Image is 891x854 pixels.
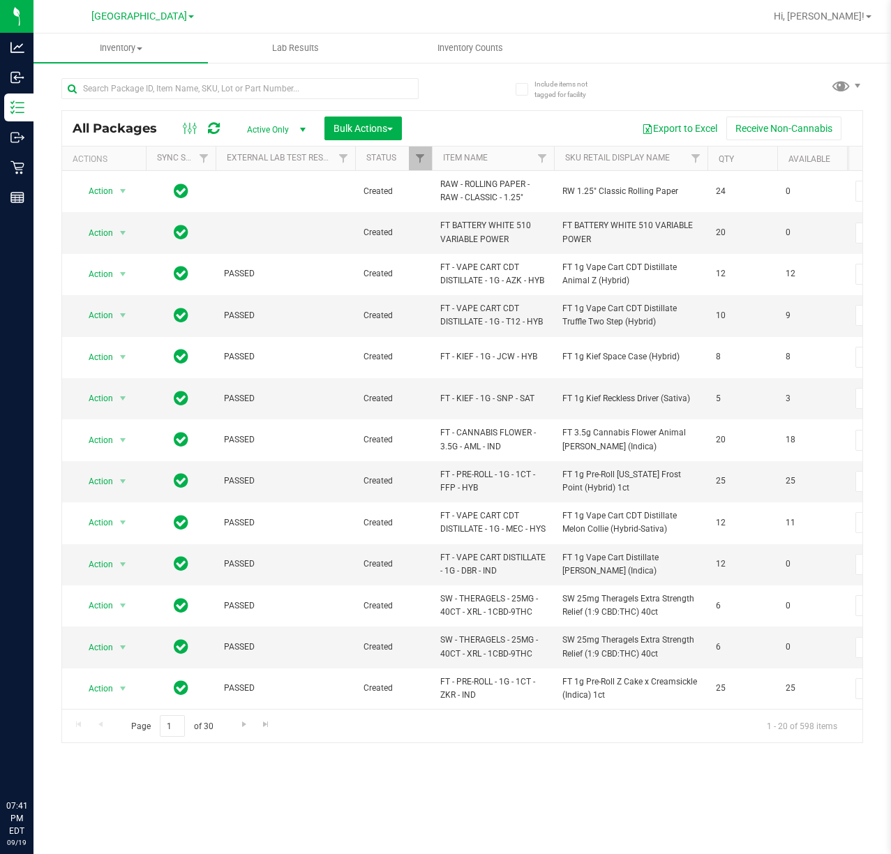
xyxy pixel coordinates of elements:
[364,267,424,280] span: Created
[61,78,419,99] input: Search Package ID, Item Name, SKU, Lot or Part Number...
[114,638,132,657] span: select
[716,640,769,654] span: 6
[364,599,424,613] span: Created
[174,471,188,490] span: In Sync
[364,682,424,695] span: Created
[76,181,114,201] span: Action
[364,433,424,447] span: Created
[10,160,24,174] inline-svg: Retail
[786,557,839,571] span: 0
[364,474,424,488] span: Created
[114,472,132,491] span: select
[774,10,864,22] span: Hi, [PERSON_NAME]!
[383,33,557,63] a: Inventory Counts
[562,185,699,198] span: RW 1.25" Classic Rolling Paper
[174,223,188,242] span: In Sync
[562,261,699,287] span: FT 1g Vape Cart CDT Distillate Animal Z (Hybrid)
[786,309,839,322] span: 9
[224,599,347,613] span: PASSED
[440,302,546,329] span: FT - VAPE CART CDT DISTILLATE - 1G - T12 - HYB
[234,715,254,734] a: Go to the next page
[114,264,132,284] span: select
[76,389,114,408] span: Action
[684,147,707,170] a: Filter
[76,430,114,450] span: Action
[786,350,839,364] span: 8
[193,147,216,170] a: Filter
[716,433,769,447] span: 20
[114,513,132,532] span: select
[224,267,347,280] span: PASSED
[443,153,488,163] a: Item Name
[562,302,699,329] span: FT 1g Vape Cart CDT Distillate Truffle Two Step (Hybrid)
[256,715,276,734] a: Go to the last page
[440,675,546,702] span: FT - PRE-ROLL - 1G - 1CT - ZKR - IND
[33,42,208,54] span: Inventory
[76,596,114,615] span: Action
[114,306,132,325] span: select
[786,516,839,530] span: 11
[76,679,114,698] span: Action
[324,117,402,140] button: Bulk Actions
[224,516,347,530] span: PASSED
[562,350,699,364] span: FT 1g Kief Space Case (Hybrid)
[562,426,699,453] span: FT 3.5g Cannabis Flower Animal [PERSON_NAME] (Indica)
[174,181,188,201] span: In Sync
[76,223,114,243] span: Action
[174,637,188,657] span: In Sync
[114,679,132,698] span: select
[91,10,187,22] span: [GEOGRAPHIC_DATA]
[224,474,347,488] span: PASSED
[788,154,830,164] a: Available
[76,472,114,491] span: Action
[562,634,699,660] span: SW 25mg Theragels Extra Strength Relief (1:9 CBD:THC) 40ct
[726,117,841,140] button: Receive Non-Cannabis
[114,555,132,574] span: select
[440,592,546,619] span: SW - THERAGELS - 25MG - 40CT - XRL - 1CBD-9THC
[364,350,424,364] span: Created
[224,350,347,364] span: PASSED
[76,264,114,284] span: Action
[786,682,839,695] span: 25
[716,392,769,405] span: 5
[716,309,769,322] span: 10
[716,267,769,280] span: 12
[174,347,188,366] span: In Sync
[10,70,24,84] inline-svg: Inbound
[716,599,769,613] span: 6
[562,219,699,246] span: FT BATTERY WHITE 510 VARIABLE POWER
[6,800,27,837] p: 07:41 PM EDT
[719,154,734,164] a: Qty
[786,474,839,488] span: 25
[114,389,132,408] span: select
[364,557,424,571] span: Created
[409,147,432,170] a: Filter
[157,153,211,163] a: Sync Status
[332,147,355,170] a: Filter
[174,430,188,449] span: In Sync
[716,516,769,530] span: 12
[440,392,546,405] span: FT - KIEF - 1G - SNP - SAT
[366,153,396,163] a: Status
[114,347,132,367] span: select
[174,264,188,283] span: In Sync
[440,219,546,246] span: FT BATTERY WHITE 510 VARIABLE POWER
[10,40,24,54] inline-svg: Analytics
[114,430,132,450] span: select
[114,596,132,615] span: select
[224,309,347,322] span: PASSED
[419,42,522,54] span: Inventory Counts
[440,634,546,660] span: SW - THERAGELS - 25MG - 40CT - XRL - 1CBD-9THC
[565,153,670,163] a: Sku Retail Display Name
[160,715,185,737] input: 1
[224,433,347,447] span: PASSED
[208,33,382,63] a: Lab Results
[633,117,726,140] button: Export to Excel
[76,306,114,325] span: Action
[786,640,839,654] span: 0
[10,190,24,204] inline-svg: Reports
[562,592,699,619] span: SW 25mg Theragels Extra Strength Relief (1:9 CBD:THC) 40ct
[114,223,132,243] span: select
[224,640,347,654] span: PASSED
[562,392,699,405] span: FT 1g Kief Reckless Driver (Sativa)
